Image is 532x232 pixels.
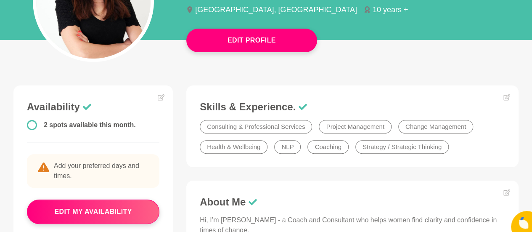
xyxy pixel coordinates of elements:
p: Add your preferred days and times. [27,154,159,188]
button: Edit Profile [186,29,317,52]
li: [GEOGRAPHIC_DATA], [GEOGRAPHIC_DATA] [186,6,364,13]
li: 10 years + [364,6,415,13]
h3: About Me [200,196,505,208]
span: 2 spots available this month. [44,121,136,128]
h3: Availability [27,101,159,113]
button: edit my availability [27,200,159,224]
h3: Skills & Experience. [200,101,505,113]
